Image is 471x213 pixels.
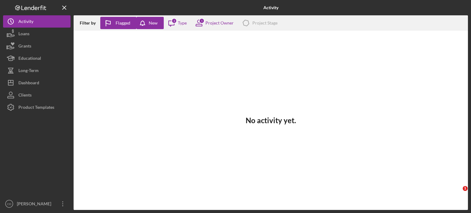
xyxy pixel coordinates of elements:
[18,15,33,29] div: Activity
[3,77,71,89] button: Dashboard
[205,21,234,25] div: Project Owner
[3,28,71,40] button: Loans
[3,52,71,64] button: Educational
[3,64,71,77] button: Long-Term
[18,77,39,90] div: Dashboard
[149,17,158,29] div: New
[246,116,296,125] h3: No activity yet.
[199,18,205,24] div: 1
[18,101,54,115] div: Product Templates
[80,21,100,25] div: Filter by
[3,15,71,28] button: Activity
[171,18,177,24] div: 3
[116,17,130,29] div: Flagged
[3,89,71,101] button: Clients
[18,28,29,41] div: Loans
[263,5,278,10] b: Activity
[463,186,468,191] span: 1
[18,64,39,78] div: Long-Term
[18,52,41,66] div: Educational
[15,198,55,211] div: [PERSON_NAME]
[18,89,32,103] div: Clients
[18,40,31,54] div: Grants
[3,101,71,113] button: Product Templates
[450,186,465,201] iframe: Intercom live chat
[136,17,164,29] button: New
[178,21,187,25] div: Type
[3,40,71,52] button: Grants
[7,202,11,206] text: CD
[3,198,71,210] button: CD[PERSON_NAME]
[100,17,136,29] button: Flagged
[252,21,278,25] div: Project Stage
